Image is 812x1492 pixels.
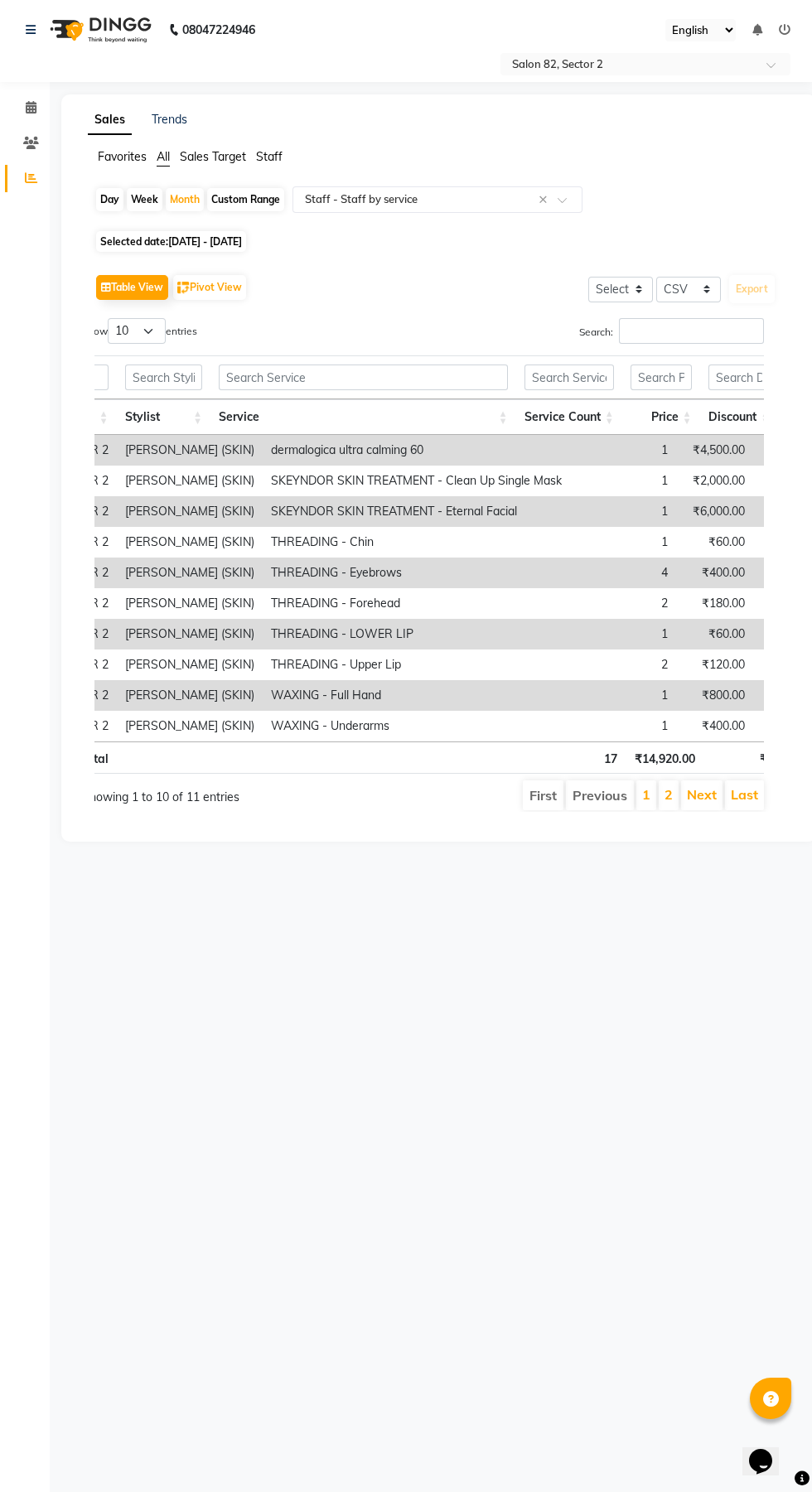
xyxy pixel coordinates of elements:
button: Pivot View [173,275,246,300]
input: Search Service Count [524,365,614,390]
label: Show entries [82,318,197,344]
th: ₹14,920.00 [626,741,703,774]
button: Table View [96,275,168,300]
td: THREADING - Chin [263,527,570,558]
td: ₹60.00 [676,527,753,558]
td: 4 [570,558,676,588]
input: Search Discount [708,365,771,390]
th: Service Count: activate to sort column ascending [516,399,622,435]
td: SKEYNDOR SKIN TREATMENT - Eternal Facial [263,496,570,527]
div: Day [96,188,123,211]
a: Last [731,786,758,803]
td: 1 [570,496,676,527]
span: Staff [256,149,283,164]
td: ₹4,500.00 [676,435,753,466]
td: 1 [570,711,676,741]
td: ₹400.00 [676,711,753,741]
span: Selected date: [96,231,246,252]
span: All [157,149,170,164]
th: ₹0 [703,741,782,774]
a: Next [687,786,717,803]
td: ₹6,000.00 [676,496,753,527]
td: [PERSON_NAME] (SKIN) [117,649,263,680]
td: ₹800.00 [676,680,753,711]
img: pivot.png [177,282,190,294]
td: dermalogica ultra calming 60 [263,435,570,466]
td: THREADING - LOWER LIP [263,619,570,649]
td: [PERSON_NAME] (SKIN) [117,680,263,711]
td: THREADING - Forehead [263,588,570,619]
td: [PERSON_NAME] (SKIN) [117,527,263,558]
td: [PERSON_NAME] (SKIN) [117,558,263,588]
td: WAXING - Full Hand [263,680,570,711]
button: Export [729,275,775,303]
td: 1 [570,619,676,649]
td: ₹120.00 [676,649,753,680]
th: 17 [520,741,626,774]
div: Custom Range [207,188,284,211]
b: 08047224946 [182,7,255,53]
td: WAXING - Underarms [263,711,570,741]
img: logo [42,7,156,53]
td: 1 [570,527,676,558]
span: Sales Target [180,149,246,164]
td: [PERSON_NAME] (SKIN) [117,619,263,649]
a: Trends [152,112,187,127]
td: 1 [570,680,676,711]
input: Search Stylist [125,365,203,390]
td: THREADING - Upper Lip [263,649,570,680]
td: 2 [570,588,676,619]
td: 2 [570,649,676,680]
td: [PERSON_NAME] (SKIN) [117,496,263,527]
td: THREADING - Eyebrows [263,558,570,588]
th: Stylist: activate to sort column ascending [117,399,211,435]
div: Week [127,188,162,211]
td: [PERSON_NAME] (SKIN) [117,588,263,619]
a: Sales [88,105,132,135]
div: Month [166,188,204,211]
a: 2 [665,786,673,803]
input: Search Service [219,365,507,390]
div: Showing 1 to 10 of 11 entries [82,779,351,806]
span: Clear all [539,191,553,209]
td: SKEYNDOR SKIN TREATMENT - Clean Up Single Mask [263,466,570,496]
td: 1 [570,435,676,466]
td: [PERSON_NAME] (SKIN) [117,466,263,496]
select: Showentries [108,318,166,344]
td: [PERSON_NAME] (SKIN) [117,711,263,741]
label: Search: [579,318,764,344]
th: Service: activate to sort column ascending [210,399,515,435]
span: Favorites [98,149,147,164]
th: Discount: activate to sort column ascending [700,399,779,435]
td: [PERSON_NAME] (SKIN) [117,435,263,466]
td: 1 [570,466,676,496]
td: ₹60.00 [676,619,753,649]
span: [DATE] - [DATE] [168,235,242,248]
th: Price: activate to sort column ascending [622,399,700,435]
td: ₹2,000.00 [676,466,753,496]
td: ₹400.00 [676,558,753,588]
input: Search Price [631,365,692,390]
td: ₹180.00 [676,588,753,619]
input: Search: [619,318,764,344]
a: 1 [642,786,650,803]
iframe: chat widget [742,1426,795,1475]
